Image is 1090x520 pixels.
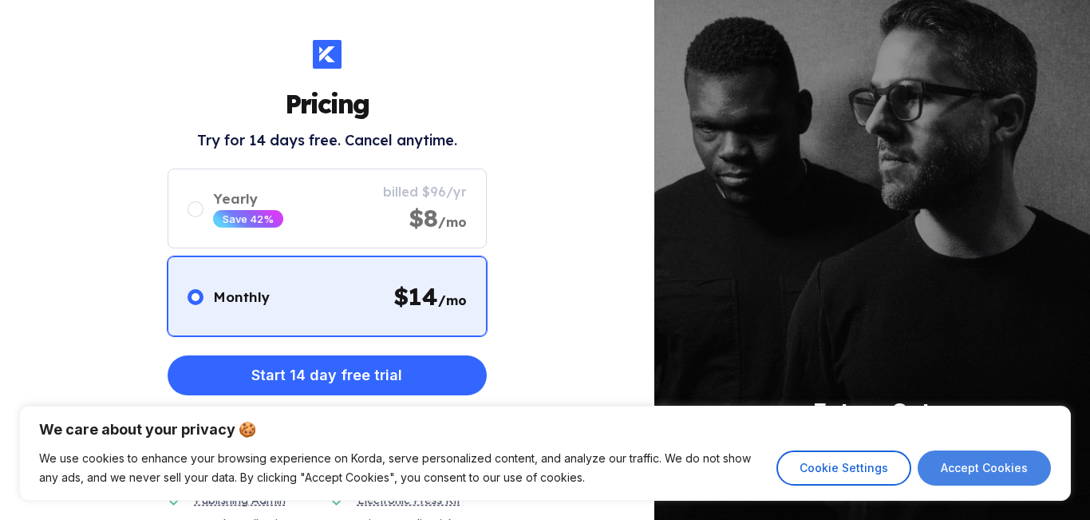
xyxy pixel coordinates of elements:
button: Accept Cookies [918,451,1051,486]
h2: Try for 14 days free. Cancel anytime. [197,131,457,149]
p: We use cookies to enhance your browsing experience on Korda, serve personalized content, and anal... [39,449,764,487]
div: Start 14 day free trial [251,359,402,391]
div: Save 42% [223,212,274,225]
button: Start 14 day free trial [168,355,487,395]
div: Monthly [213,288,270,305]
div: $8 [409,203,467,233]
button: Cookie Settings [776,451,911,486]
h1: Pricing [285,88,369,120]
span: /mo [438,214,467,230]
span: /mo [438,292,467,308]
div: billed $96/yr [383,184,467,200]
p: We care about your privacy 🍪 [39,420,1051,439]
div: $ 14 [393,281,467,312]
div: Yearly [213,190,283,207]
